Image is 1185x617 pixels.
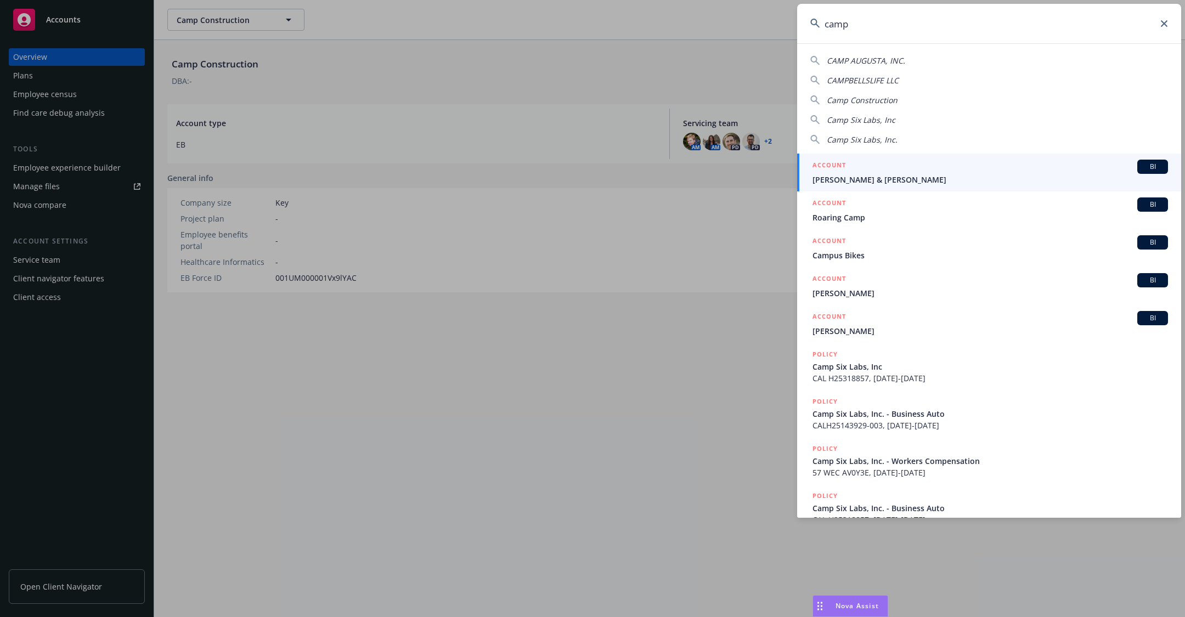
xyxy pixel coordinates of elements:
[812,311,846,324] h5: ACCOUNT
[812,250,1168,261] span: Campus Bikes
[797,229,1181,267] a: ACCOUNTBICampus Bikes
[797,484,1181,531] a: POLICYCamp Six Labs, Inc. - Business AutoCAL H25318857, [DATE]-[DATE]
[812,325,1168,337] span: [PERSON_NAME]
[812,372,1168,384] span: CAL H25318857, [DATE]-[DATE]
[797,154,1181,191] a: ACCOUNTBI[PERSON_NAME] & [PERSON_NAME]
[812,349,838,360] h5: POLICY
[812,514,1168,525] span: CAL H25318857, [DATE]-[DATE]
[797,305,1181,343] a: ACCOUNTBI[PERSON_NAME]
[1142,162,1164,172] span: BI
[827,75,899,86] span: CAMPBELLSLIFE LLC
[827,55,905,66] span: CAMP AUGUSTA, INC.
[1142,237,1164,247] span: BI
[812,467,1168,478] span: 57 WEC AV0Y3E, [DATE]-[DATE]
[812,595,888,617] button: Nova Assist
[812,443,838,454] h5: POLICY
[797,343,1181,390] a: POLICYCamp Six Labs, IncCAL H25318857, [DATE]-[DATE]
[836,601,879,610] span: Nova Assist
[812,502,1168,514] span: Camp Six Labs, Inc. - Business Auto
[812,396,838,407] h5: POLICY
[812,212,1168,223] span: Roaring Camp
[797,437,1181,484] a: POLICYCamp Six Labs, Inc. - Workers Compensation57 WEC AV0Y3E, [DATE]-[DATE]
[812,455,1168,467] span: Camp Six Labs, Inc. - Workers Compensation
[812,197,846,211] h5: ACCOUNT
[797,191,1181,229] a: ACCOUNTBIRoaring Camp
[812,273,846,286] h5: ACCOUNT
[812,361,1168,372] span: Camp Six Labs, Inc
[812,235,846,248] h5: ACCOUNT
[812,490,838,501] h5: POLICY
[797,390,1181,437] a: POLICYCamp Six Labs, Inc. - Business AutoCALH25143929-003, [DATE]-[DATE]
[827,134,898,145] span: Camp Six Labs, Inc.
[827,115,895,125] span: Camp Six Labs, Inc
[1142,313,1164,323] span: BI
[797,267,1181,305] a: ACCOUNTBI[PERSON_NAME]
[812,174,1168,185] span: [PERSON_NAME] & [PERSON_NAME]
[797,4,1181,43] input: Search...
[813,596,827,616] div: Drag to move
[812,160,846,173] h5: ACCOUNT
[1142,200,1164,210] span: BI
[812,287,1168,299] span: [PERSON_NAME]
[812,420,1168,431] span: CALH25143929-003, [DATE]-[DATE]
[812,408,1168,420] span: Camp Six Labs, Inc. - Business Auto
[1142,275,1164,285] span: BI
[827,95,898,105] span: Camp Construction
